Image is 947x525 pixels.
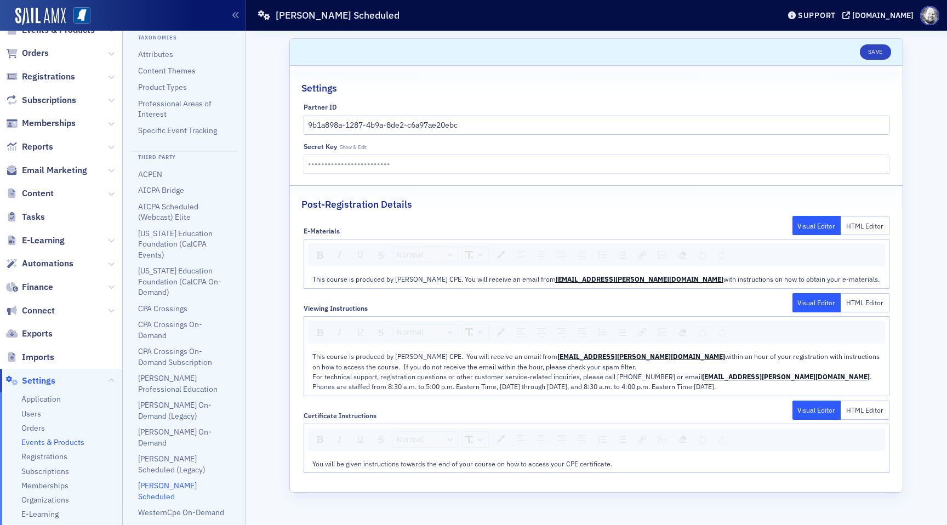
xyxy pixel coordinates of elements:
span: Connect [22,305,55,317]
span: Reports [22,141,53,153]
div: Remove [675,324,691,340]
a: [US_STATE] Education Foundation (CalCPA Events) [138,229,213,260]
div: Justify [574,324,590,340]
a: Block Type [393,324,458,340]
div: rdw-toolbar [308,321,885,344]
span: E-Learning [22,235,65,247]
div: Justify [574,432,590,447]
div: rdw-remove-control [672,324,693,340]
div: rdw-image-control [652,324,672,340]
div: Underline [352,324,369,340]
div: rdw-list-control [592,324,632,340]
div: rdw-dropdown [393,247,459,263]
a: Block Type [393,247,458,262]
a: Reports [6,141,53,153]
div: rdw-font-size-control [460,324,490,340]
div: Image [654,324,670,340]
h1: [PERSON_NAME] Scheduled [276,9,400,22]
a: Memberships [21,481,69,491]
a: [PERSON_NAME] Professional Education [138,373,218,393]
a: Events & Products [21,437,84,448]
div: Remove [675,247,691,262]
div: rdw-textalign-control [511,431,592,448]
span: within an hour of your registration with instructions on how to access the course. If you do not ... [312,352,881,370]
div: Bold [313,432,327,447]
button: Visual Editor [792,401,841,420]
a: Memberships [6,117,76,129]
div: Ordered [615,432,630,447]
div: rdw-list-control [592,247,632,263]
span: E-Learning [21,509,59,520]
a: Specific Event Tracking [138,125,217,135]
div: Right [554,247,569,262]
a: Font Size [463,247,488,262]
div: rdw-history-control [693,431,732,448]
button: HTML Editor [841,216,889,235]
span: You will be given instructions towards the end of your course on how to access your CPE certificate. [312,459,612,468]
h2: Settings [301,81,337,95]
div: Center [533,247,549,262]
div: Strikethrough [373,248,389,262]
span: Subscriptions [22,94,76,106]
a: [EMAIL_ADDRESS][PERSON_NAME][DOMAIN_NAME] [556,275,723,283]
img: SailAMX [73,7,90,24]
a: Settings [6,375,55,387]
div: Center [533,324,549,340]
a: Font Size [463,432,488,447]
span: Tasks [22,211,45,223]
div: Underline [352,432,369,447]
div: Link [634,247,650,262]
span: Normal [396,326,424,339]
div: Unordered [594,324,611,340]
span: Normal [396,249,424,261]
a: [EMAIL_ADDRESS][PERSON_NAME][DOMAIN_NAME] [702,372,870,381]
span: Imports [22,351,54,363]
img: SailAMX [15,8,66,25]
div: Center [533,432,549,447]
div: Italic [332,324,348,340]
div: Left [513,247,529,262]
div: rdw-color-picker [490,247,511,263]
a: Attributes [138,49,173,59]
div: Link [634,324,650,340]
div: rdw-dropdown [393,324,459,340]
span: Finance [22,281,53,293]
a: Content Themes [138,66,196,76]
a: Registrations [21,452,67,462]
div: Redo [715,247,729,262]
a: AICPA Bridge [138,185,184,195]
div: rdw-block-control [391,431,460,448]
a: Application [21,394,61,404]
a: Connect [6,305,55,317]
a: [EMAIL_ADDRESS][PERSON_NAME][DOMAIN_NAME] [557,352,725,361]
div: Link [634,432,650,447]
div: rdw-wrapper [304,316,889,396]
div: rdw-dropdown [462,431,489,448]
div: rdw-wrapper [304,239,889,288]
div: Left [513,432,529,447]
a: CPA Crossings On-Demand [138,319,202,340]
div: rdw-remove-control [672,431,693,448]
a: Professional Areas of Interest [138,99,212,119]
a: Subscriptions [6,94,76,106]
a: Tasks [6,211,45,223]
span: Email Marketing [22,164,87,176]
div: Justify [574,247,590,262]
span: with instructions on how to obtain your e-materials. [723,275,880,283]
div: Right [554,324,569,340]
a: View Homepage [66,7,90,26]
a: ACPEN [138,169,162,179]
button: [DOMAIN_NAME] [842,12,917,19]
div: Remove [675,432,691,447]
div: rdw-remove-control [672,247,693,263]
a: Orders [6,47,49,59]
div: Italic [332,247,348,262]
div: Image [654,432,670,447]
a: [PERSON_NAME] On-Demand (Legacy) [138,400,212,420]
span: Profile [920,6,939,25]
a: Product Types [138,82,187,92]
